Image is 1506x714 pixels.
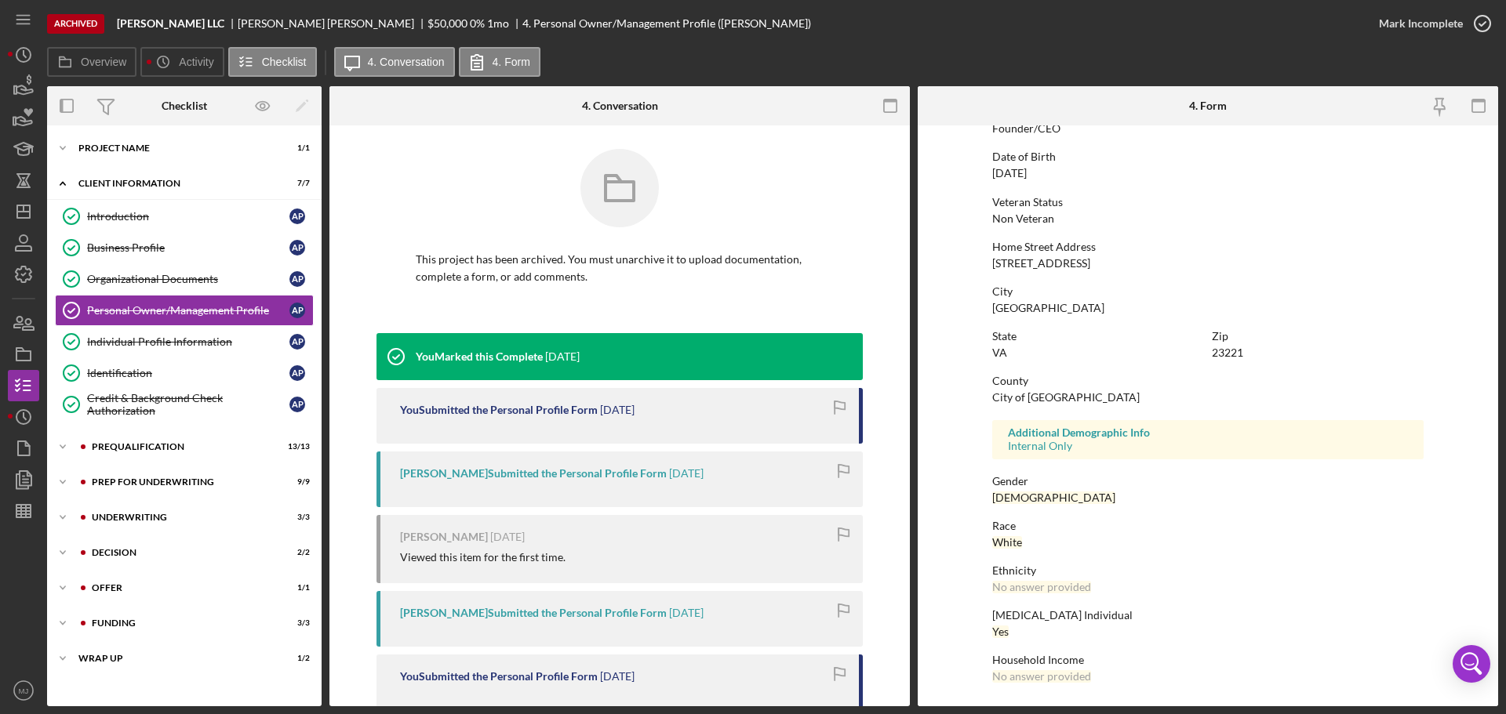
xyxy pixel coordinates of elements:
a: Organizational DocumentsAP [55,263,314,295]
div: Mark Incomplete [1379,8,1463,39]
label: Overview [81,56,126,68]
div: Client Information [78,179,271,188]
div: Individual Profile Information [87,335,289,348]
div: You Submitted the Personal Profile Form [400,404,598,416]
div: Viewed this item for the first time. [400,551,566,564]
div: [STREET_ADDRESS] [992,257,1090,270]
div: VA [992,346,1007,359]
a: Personal Owner/Management ProfileAP [55,295,314,326]
div: Project Name [78,143,271,153]
div: Ethnicity [992,564,1424,577]
div: Non Veteran [992,212,1054,225]
time: 2024-07-08 16:16 [600,670,635,683]
div: Zip [1212,330,1424,343]
div: Introduction [87,210,289,223]
div: Internal Only [1008,440,1408,452]
div: [PERSON_NAME] Submitted the Personal Profile Form [400,467,667,480]
div: 3 / 3 [282,618,310,628]
time: 2024-07-08 19:45 [545,350,580,363]
div: Credit & Background Check Authorization [87,392,289,417]
div: You Submitted the Personal Profile Form [400,670,598,683]
div: 1 mo [487,17,509,30]
div: 1 / 2 [282,654,310,663]
a: Business ProfileAP [55,232,314,263]
div: No answer provided [992,670,1091,683]
div: Archived [47,14,104,34]
div: 1 / 1 [282,143,310,153]
div: 9 / 9 [282,477,310,487]
b: [PERSON_NAME] LLC [117,17,224,30]
div: [DEMOGRAPHIC_DATA] [992,491,1115,504]
div: Decision [92,548,271,557]
div: 7 / 7 [282,179,310,188]
div: No answer provided [992,581,1091,593]
div: Business Profile [87,241,289,254]
div: Household Income [992,654,1424,666]
div: [MEDICAL_DATA] Individual [992,609,1424,622]
div: Race [992,520,1424,532]
div: County [992,375,1424,387]
div: Additional Demographic Info [1008,426,1408,439]
div: [DATE] [992,167,1027,179]
div: State [992,330,1204,343]
div: Underwriting [92,513,271,522]
div: A P [289,365,305,381]
div: Prep for Underwriting [92,477,271,487]
div: [PERSON_NAME] [PERSON_NAME] [238,17,427,30]
div: 13 / 13 [282,442,310,451]
div: 3 / 3 [282,513,310,522]
div: 0 % [470,17,485,30]
a: Individual Profile InformationAP [55,326,314,357]
button: 4. Conversation [334,47,455,77]
div: [PERSON_NAME] Submitted the Personal Profile Form [400,607,667,619]
div: A P [289,397,305,412]
label: 4. Form [493,56,530,68]
div: $50,000 [427,17,467,30]
div: A P [289,334,305,350]
label: Checklist [262,56,307,68]
div: Open Intercom Messenger [1453,645,1490,683]
label: 4. Conversation [368,56,445,68]
div: A P [289,240,305,256]
div: Yes [992,625,1009,638]
a: IntroductionAP [55,201,314,232]
button: Checklist [228,47,317,77]
a: Credit & Background Check AuthorizationAP [55,389,314,420]
p: This project has been archived. You must unarchive it to upload documentation, complete a form, o... [416,251,824,286]
div: Personal Owner/Management Profile [87,304,289,317]
div: Funding [92,618,271,628]
div: [PERSON_NAME] [400,531,488,543]
a: IdentificationAP [55,357,314,389]
div: 4. Conversation [582,100,658,112]
label: Activity [179,56,213,68]
button: Mark Incomplete [1363,8,1498,39]
div: Date of Birth [992,150,1424,163]
div: Offer [92,583,271,593]
div: 4. Form [1189,100,1227,112]
div: Checklist [162,100,207,112]
button: Overview [47,47,136,77]
button: 4. Form [459,47,540,77]
button: Activity [140,47,224,77]
div: You Marked this Complete [416,350,543,363]
div: Home Street Address [992,241,1424,253]
div: Wrap Up [78,654,271,663]
div: A P [289,208,305,224]
time: 2024-07-08 18:27 [490,531,525,543]
div: Veteran Status [992,196,1424,208]
time: 2024-07-08 19:44 [600,404,635,416]
div: City of [GEOGRAPHIC_DATA] [992,391,1140,404]
div: [GEOGRAPHIC_DATA] [992,302,1104,314]
div: White [992,536,1022,549]
div: Identification [87,367,289,379]
div: Prequalification [92,442,271,451]
div: 4. Personal Owner/Management Profile ([PERSON_NAME]) [522,17,811,30]
div: A P [289,271,305,287]
div: City [992,285,1424,298]
div: 1 / 1 [282,583,310,593]
text: MJ [19,687,29,695]
div: Gender [992,475,1424,487]
time: 2024-07-08 18:28 [669,467,704,480]
div: Organizational Documents [87,273,289,285]
time: 2024-07-08 17:15 [669,607,704,619]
